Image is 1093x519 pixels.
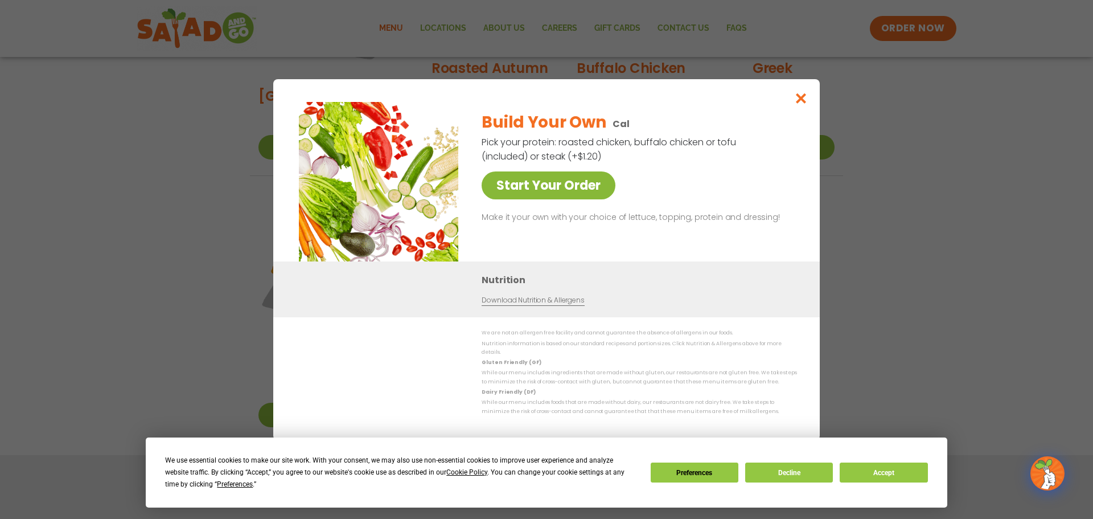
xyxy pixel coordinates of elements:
[482,339,797,357] p: Nutrition information is based on our standard recipes and portion sizes. Click Nutrition & Aller...
[482,369,797,386] p: While our menu includes ingredients that are made without gluten, our restaurants are not gluten ...
[482,398,797,416] p: While our menu includes foods that are made without dairy, our restaurants are not dairy free. We...
[840,463,927,483] button: Accept
[482,359,541,366] strong: Gluten Friendly (GF)
[482,211,792,224] p: Make it your own with your choice of lettuce, topping, protein and dressing!
[482,329,797,337] p: We are not an allergen free facility and cannot guarantee the absence of allergens in our foods.
[482,295,584,306] a: Download Nutrition & Allergens
[651,463,738,483] button: Preferences
[745,463,833,483] button: Decline
[783,79,820,117] button: Close modal
[299,102,458,261] img: Featured product photo for Build Your Own
[482,111,606,134] h2: Build Your Own
[482,135,738,164] p: Pick your protein: roasted chicken, buffalo chicken or tofu (included) or steak (+$1.20)
[482,171,615,199] a: Start Your Order
[146,438,947,508] div: Cookie Consent Prompt
[482,273,803,287] h3: Nutrition
[1032,457,1063,489] img: wpChatIcon
[446,468,487,476] span: Cookie Policy
[482,389,535,395] strong: Dairy Friendly (DF)
[165,455,636,491] div: We use essential cookies to make our site work. With your consent, we may also use non-essential ...
[217,480,253,488] span: Preferences
[613,117,630,131] p: Cal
